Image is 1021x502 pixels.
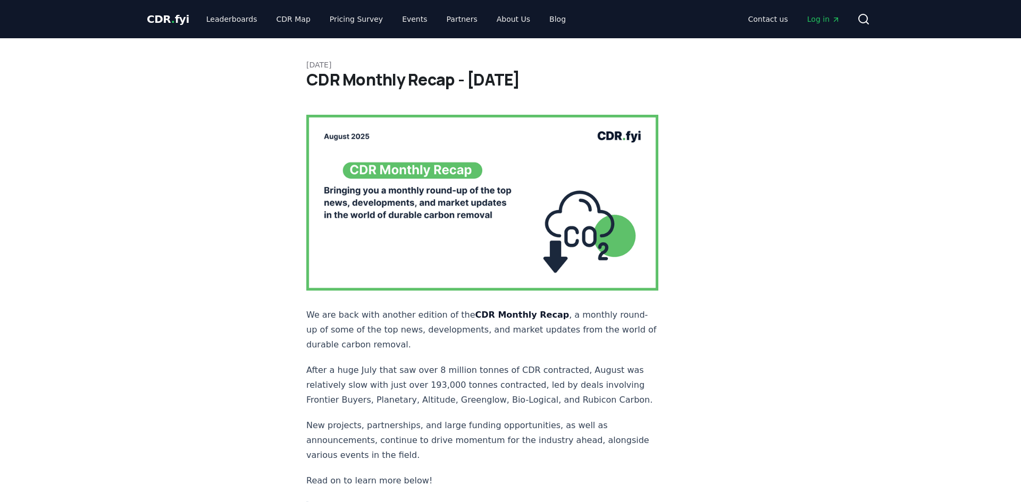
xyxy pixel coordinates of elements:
[147,12,189,27] a: CDR.fyi
[147,13,189,25] span: CDR fyi
[475,310,570,320] strong: CDR Monthly Recap
[171,13,175,25] span: .
[799,10,849,29] a: Log in
[438,10,486,29] a: Partners
[740,10,849,29] nav: Main
[740,10,797,29] a: Contact us
[807,14,840,24] span: Log in
[306,59,715,70] p: [DATE]
[306,418,658,463] p: New projects, partnerships, and large funding opportunities, as well as announcements, continue t...
[306,115,658,291] img: blog post image
[306,363,658,407] p: After a huge July that saw over 8 million tonnes of CDR contracted, August was relatively slow wi...
[306,70,715,89] h1: CDR Monthly Recap - [DATE]
[268,10,319,29] a: CDR Map
[321,10,391,29] a: Pricing Survey
[488,10,539,29] a: About Us
[541,10,574,29] a: Blog
[198,10,574,29] nav: Main
[198,10,266,29] a: Leaderboards
[306,308,658,352] p: We are back with another edition of the , a monthly round-up of some of the top news, development...
[394,10,436,29] a: Events
[306,473,658,488] p: Read on to learn more below!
